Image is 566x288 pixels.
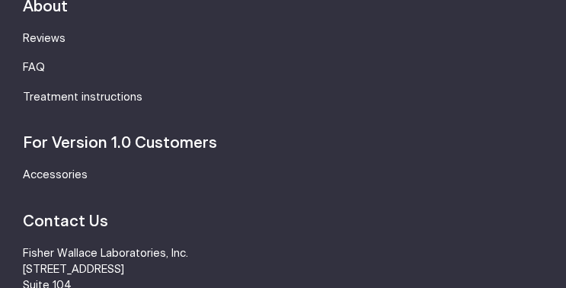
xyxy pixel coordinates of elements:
strong: Contact Us [23,214,108,229]
strong: For Version 1.0 Customers [23,136,217,151]
a: Reviews [23,34,66,44]
a: FAQ [23,62,45,73]
a: Accessories [23,170,88,181]
a: Treatment instructions [23,92,142,103]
